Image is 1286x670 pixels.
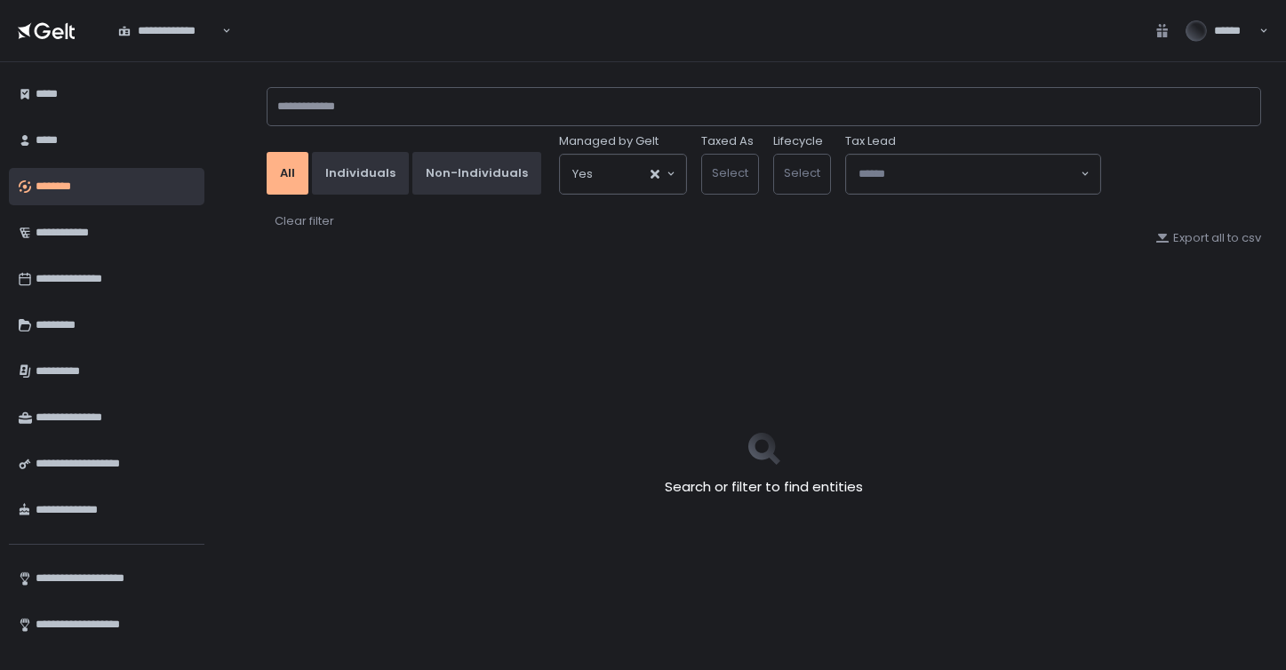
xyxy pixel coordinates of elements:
span: Select [784,164,820,181]
input: Search for option [593,165,649,183]
div: Clear filter [275,213,334,229]
button: All [267,152,308,195]
button: Clear Selected [651,170,659,179]
label: Lifecycle [773,133,823,149]
span: Select [712,164,748,181]
div: Search for option [560,155,686,194]
button: Clear filter [274,212,335,230]
div: All [280,165,295,181]
span: Managed by Gelt [559,133,659,149]
button: Individuals [312,152,409,195]
div: Search for option [846,155,1100,194]
button: Non-Individuals [412,152,541,195]
span: Tax Lead [845,133,896,149]
input: Search for option [859,165,1079,183]
span: Yes [572,165,593,183]
label: Taxed As [701,133,754,149]
button: Export all to csv [1155,230,1261,246]
div: Search for option [107,12,231,50]
h2: Search or filter to find entities [665,477,863,498]
div: Individuals [325,165,395,181]
div: Non-Individuals [426,165,528,181]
